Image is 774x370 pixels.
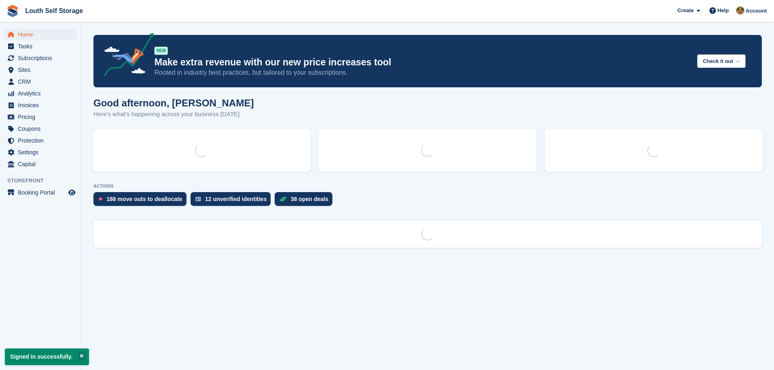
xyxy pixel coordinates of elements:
a: menu [4,41,77,52]
a: menu [4,158,77,170]
a: menu [4,52,77,64]
button: Check it out → [697,54,746,68]
a: menu [4,76,77,87]
h1: Good afternoon, [PERSON_NAME] [93,97,254,108]
span: Create [677,6,694,15]
p: Here's what's happening across your business [DATE] [93,110,254,119]
span: Sites [18,64,67,76]
span: Settings [18,147,67,158]
p: Rooted in industry best practices, but tailored to your subscriptions. [154,68,691,77]
span: Invoices [18,100,67,111]
a: menu [4,187,77,198]
span: CRM [18,76,67,87]
div: 12 unverified identities [205,196,267,202]
a: 188 move outs to deallocate [93,192,191,210]
p: ACTIONS [93,184,762,189]
div: NEW [154,47,168,55]
a: menu [4,123,77,134]
a: menu [4,64,77,76]
span: Home [18,29,67,40]
span: Storefront [7,177,81,185]
span: Protection [18,135,67,146]
img: verify_identity-adf6edd0f0f0b5bbfe63781bf79b02c33cf7c696d77639b501bdc392416b5a36.svg [195,197,201,201]
span: Coupons [18,123,67,134]
img: move_outs_to_deallocate_icon-f764333ba52eb49d3ac5e1228854f67142a1ed5810a6f6cc68b1a99e826820c5.svg [98,197,102,201]
a: menu [4,111,77,123]
a: menu [4,147,77,158]
img: stora-icon-8386f47178a22dfd0bd8f6a31ec36ba5ce8667c1dd55bd0f319d3a0aa187defe.svg [7,5,19,17]
div: 38 open deals [291,196,328,202]
a: 38 open deals [275,192,336,210]
span: Tasks [18,41,67,52]
span: Analytics [18,88,67,99]
img: price-adjustments-announcement-icon-8257ccfd72463d97f412b2fc003d46551f7dbcb40ab6d574587a9cd5c0d94... [97,33,154,79]
span: Booking Portal [18,187,67,198]
a: Preview store [67,188,77,197]
a: menu [4,29,77,40]
a: menu [4,135,77,146]
a: Louth Self Storage [22,4,86,17]
span: Capital [18,158,67,170]
span: Pricing [18,111,67,123]
a: menu [4,88,77,99]
p: Make extra revenue with our new price increases tool [154,56,691,68]
a: 12 unverified identities [191,192,275,210]
span: Help [718,6,729,15]
span: Account [746,7,767,15]
div: 188 move outs to deallocate [106,196,182,202]
span: Subscriptions [18,52,67,64]
img: Andy Smith [736,6,744,15]
p: Signed in successfully. [5,348,89,365]
img: deal-1b604bf984904fb50ccaf53a9ad4b4a5d6e5aea283cecdc64d6e3604feb123c2.svg [280,196,286,202]
a: menu [4,100,77,111]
